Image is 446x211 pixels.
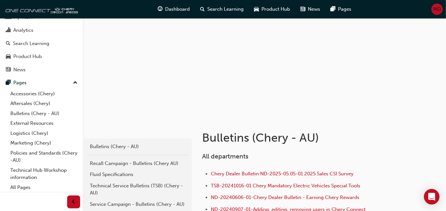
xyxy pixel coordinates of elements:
div: News [13,66,26,74]
a: Marketing (Chery) [8,138,80,148]
div: Fluid Specifications [90,171,186,178]
a: pages-iconPages [326,3,357,16]
span: Search Learning [208,6,244,13]
span: prev-icon [71,198,76,206]
div: Pages [13,79,27,87]
a: guage-iconDashboard [153,3,195,16]
a: Logistics (Chery) [8,128,80,138]
a: Service Campaign - Bulletins (Chery - AU) [87,199,189,210]
div: Service Campaign - Bulletins (Chery - AU) [90,201,186,208]
span: Dashboard [165,6,190,13]
a: Analytics [3,24,80,36]
a: TSB-20241016-01 Chery Mandatory Electric Vehicles Special Tools [211,183,360,189]
button: Pages [3,77,80,89]
a: Bulletins (Chery - AU) [87,141,189,152]
span: news-icon [6,67,11,73]
h1: Bulletins (Chery - AU) [202,131,397,145]
a: Accessories (Chery) [8,89,80,99]
a: Product Hub [3,51,80,63]
span: chart-icon [6,28,11,33]
a: Aftersales (Chery) [8,99,80,109]
div: Product Hub [13,53,42,60]
a: ND-20240606-01-Chery Dealer Bulletin - Earning Chery Rewards [211,194,359,200]
span: All departments [202,153,248,160]
a: car-iconProduct Hub [249,3,295,16]
div: Recall Campaign - Bulletins (Chery AU) [90,160,186,167]
div: Open Intercom Messenger [424,189,440,205]
span: search-icon [6,41,10,47]
a: Fluid Specifications [87,169,189,180]
span: up-icon [73,79,78,87]
a: Bulletins (Chery - AU) [8,109,80,119]
span: car-icon [254,5,259,13]
a: Technical Hub Workshop information [8,165,80,182]
span: Pages [338,6,352,13]
div: Search Learning [13,40,49,47]
a: Search Learning [3,38,80,50]
a: Recall Campaign - Bulletins (Chery AU) [87,158,189,169]
div: Technical Service Bulletins (TSB) (Chery - AU) [90,182,186,197]
div: Bulletins (Chery - AU) [90,143,186,150]
div: Analytics [13,27,33,34]
a: Chery Dealer Bulletin ND-2025-05.05-01 2025 Sales CSI Survey [211,171,354,177]
span: News [308,6,320,13]
span: search-icon [200,5,205,13]
a: news-iconNews [295,3,326,16]
span: MD [433,6,441,13]
a: Policies and Standards (Chery -AU) [8,148,80,165]
a: Technical Service Bulletins (TSB) (Chery - AU) [87,180,189,199]
span: people-icon [6,15,11,20]
a: search-iconSearch Learning [195,3,249,16]
span: car-icon [6,54,11,60]
img: oneconnect [3,3,78,16]
span: pages-icon [331,5,336,13]
span: guage-icon [158,5,163,13]
a: All Pages [8,182,80,193]
span: Product Hub [262,6,290,13]
a: News [3,64,80,76]
span: news-icon [301,5,306,13]
a: External Resources [8,118,80,128]
button: MD [431,4,443,15]
span: pages-icon [6,80,11,86]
